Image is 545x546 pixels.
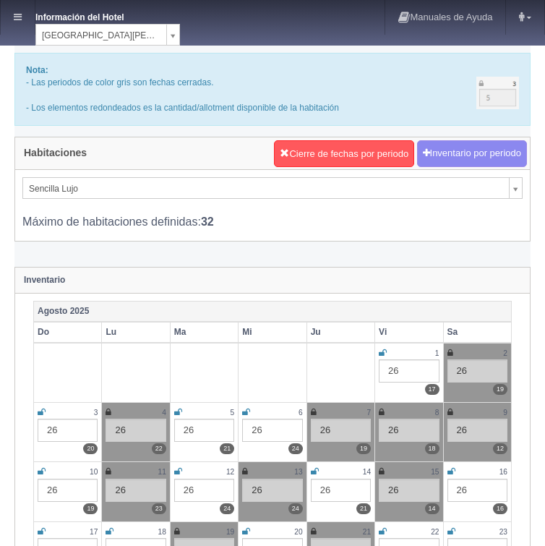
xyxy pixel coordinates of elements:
strong: Inventario [24,275,65,285]
div: 26 [106,419,166,442]
label: 23 [152,503,166,514]
label: 20 [83,443,98,454]
th: Do [34,322,102,343]
label: 18 [425,443,439,454]
small: 12 [226,468,234,476]
h4: Habitaciones [24,148,87,158]
small: 11 [158,468,166,476]
label: 21 [220,443,234,454]
label: 24 [220,503,234,514]
b: 32 [201,215,214,228]
div: 26 [311,479,371,502]
label: 16 [493,503,507,514]
b: Nota: [26,65,48,75]
th: Ju [306,322,374,343]
a: Sencilla Lujo [22,177,523,199]
div: 26 [106,479,166,502]
small: 17 [90,528,98,536]
small: 7 [366,409,371,417]
dt: Información del Hotel [35,7,151,24]
th: Lu [102,322,170,343]
div: 26 [379,419,439,442]
small: 2 [503,349,507,357]
label: 19 [356,443,371,454]
small: 19 [226,528,234,536]
small: 16 [499,468,507,476]
label: 24 [288,443,303,454]
label: 14 [425,503,439,514]
small: 10 [90,468,98,476]
label: 19 [493,384,507,395]
span: Sencilla Lujo [29,178,503,200]
div: 26 [38,479,98,502]
small: 21 [363,528,371,536]
small: 4 [162,409,166,417]
small: 8 [435,409,439,417]
small: 15 [431,468,439,476]
div: 26 [174,419,234,442]
label: 17 [425,384,439,395]
small: 1 [435,349,439,357]
small: 18 [158,528,166,536]
div: 26 [311,419,371,442]
small: 14 [363,468,371,476]
a: [GEOGRAPHIC_DATA][PERSON_NAME] [35,24,180,46]
div: 26 [174,479,234,502]
div: 26 [379,479,439,502]
div: 26 [242,479,302,502]
th: Ma [170,322,238,343]
th: Mi [239,322,306,343]
div: 26 [379,359,439,383]
div: Máximo de habitaciones definidas: [22,199,523,230]
div: 26 [447,479,507,502]
div: 26 [447,359,507,383]
label: 12 [493,443,507,454]
div: 26 [242,419,302,442]
div: - Las periodos de color gris son fechas cerradas. - Los elementos redondeados es la cantidad/allo... [14,53,531,126]
small: 13 [294,468,302,476]
small: 23 [499,528,507,536]
label: 19 [83,503,98,514]
label: 24 [288,503,303,514]
th: Agosto 2025 [34,301,512,322]
span: [GEOGRAPHIC_DATA][PERSON_NAME] [42,25,160,46]
button: Inventario por periodo [417,140,527,167]
small: 9 [503,409,507,417]
th: Vi [375,322,443,343]
img: cutoff.png [476,77,519,109]
div: 26 [447,419,507,442]
small: 3 [94,409,98,417]
th: Sa [443,322,511,343]
button: Cierre de fechas por periodo [274,140,414,168]
label: 22 [152,443,166,454]
small: 5 [231,409,235,417]
small: 22 [431,528,439,536]
div: 26 [38,419,98,442]
small: 20 [294,528,302,536]
label: 21 [356,503,371,514]
small: 6 [299,409,303,417]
